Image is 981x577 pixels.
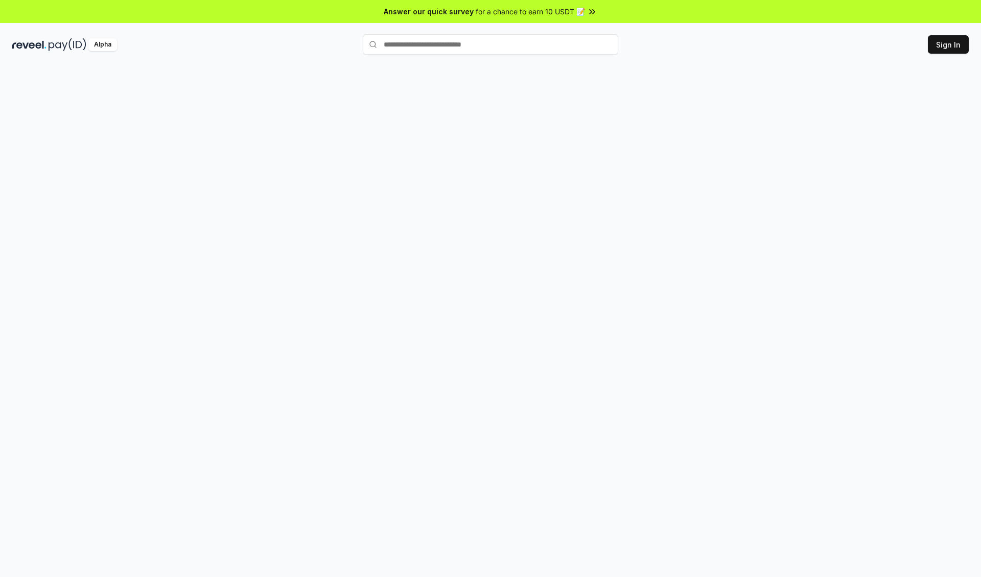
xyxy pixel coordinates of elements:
button: Sign In [928,35,969,54]
img: reveel_dark [12,38,46,51]
div: Alpha [88,38,117,51]
span: Answer our quick survey [384,6,474,17]
img: pay_id [49,38,86,51]
span: for a chance to earn 10 USDT 📝 [476,6,585,17]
